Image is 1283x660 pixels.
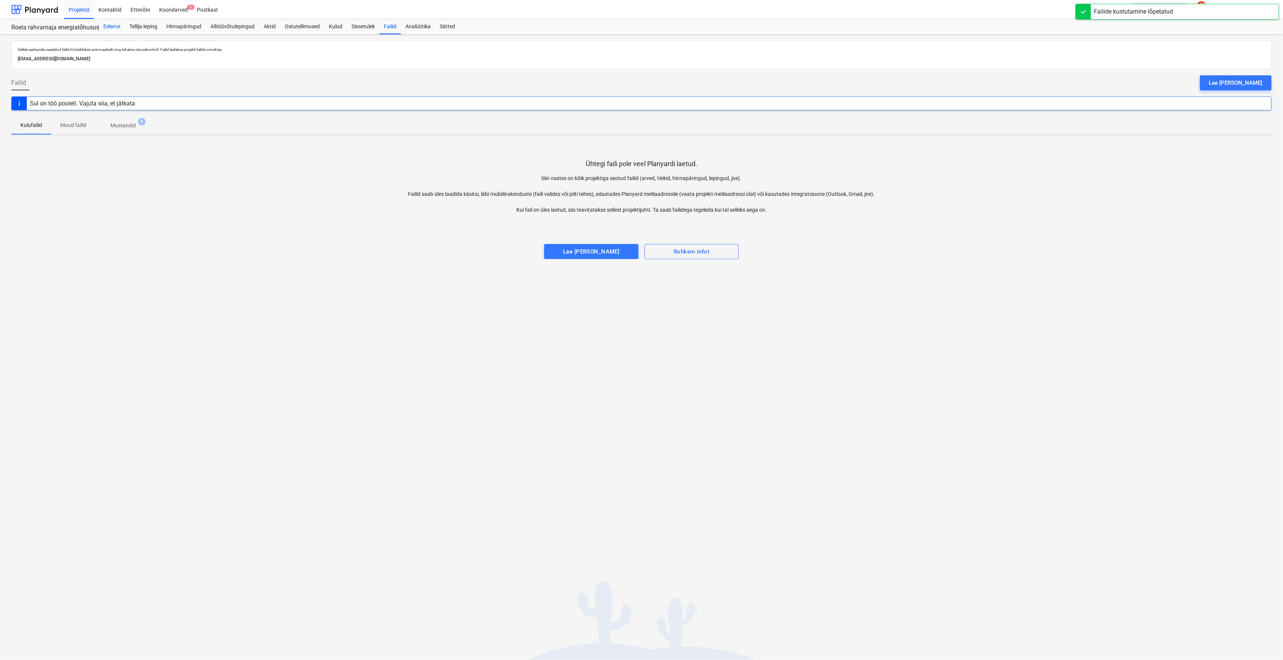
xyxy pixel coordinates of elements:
p: [EMAIL_ADDRESS][DOMAIN_NAME] [18,55,1265,63]
a: Alltöövõtulepingud [206,19,259,34]
div: Failide kustutamine lõpetatud [1094,7,1173,16]
p: Kulufailid [20,121,42,129]
a: Analüütika [401,19,435,34]
a: Aktid [259,19,280,34]
p: Muud failid [60,121,86,129]
a: Kulud [324,19,347,34]
button: Lae [PERSON_NAME] [544,244,638,259]
p: Siin vaates on kõik projektiga seotud failid (arved, tšekid, hinnapäringud, lepingud, jne). Faili... [327,174,957,214]
p: Sellele aadressile saadetud failid töödeldakse automaatselt ning tehakse viirusekontroll. Failid ... [18,47,1265,52]
div: Lae [PERSON_NAME] [1209,78,1263,88]
div: Rohkem infot [674,247,709,257]
span: 1 [187,5,195,10]
div: Roela rahvamaja energiatõhususe ehitustööd [ROELA] [11,24,90,32]
a: Hinnapäringud [162,19,206,34]
a: Ostutellimused [280,19,324,34]
button: Lae [PERSON_NAME] [1200,75,1272,90]
a: Sissetulek [347,19,379,34]
p: Mustandid [110,122,136,130]
a: Eelarve [99,19,125,34]
p: Ühtegi faili pole veel Planyardi laetud. [586,159,697,168]
span: 9 [138,118,146,125]
span: Failid [11,78,26,87]
div: Lae [PERSON_NAME] [563,247,619,257]
div: Sul on töö pooleli. Vajuta siia, et jätkata [30,100,135,107]
button: Rohkem infot [645,244,739,259]
a: Failid [379,19,401,34]
a: Sätted [435,19,460,34]
a: Tellija leping [125,19,162,34]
